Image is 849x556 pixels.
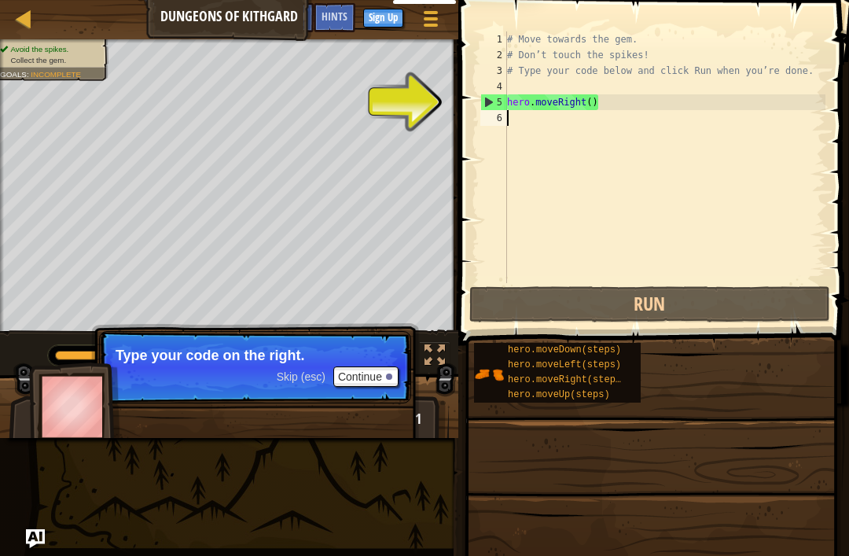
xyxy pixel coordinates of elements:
span: Collect the gem. [10,56,66,64]
div: 4 [480,79,507,94]
div: 6 [480,110,507,126]
button: Toggle fullscreen [419,341,450,374]
span: Ask AI [279,9,306,24]
div: 5 [481,94,507,110]
img: thang_avatar_frame.png [29,363,120,450]
button: Run [469,286,830,322]
button: Ask AI [26,529,45,548]
span: Incomplete [31,70,81,79]
button: Show game menu [411,3,450,40]
div: 3 [480,63,507,79]
div: 2 [480,47,507,63]
span: hero.moveUp(steps) [508,389,610,400]
span: Avoid the spikes. [10,45,68,53]
span: hero.moveDown(steps) [508,344,621,355]
span: Skip (esc) [277,370,325,383]
button: Ask AI [271,3,314,32]
span: : [27,70,31,79]
div: 1 [480,31,507,47]
img: portrait.png [474,359,504,389]
button: Sign Up [363,9,403,28]
span: Hints [322,9,347,24]
span: hero.moveLeft(steps) [508,359,621,370]
span: hero.moveRight(steps) [508,374,627,385]
p: Type your code on the right. [116,348,395,363]
button: Continue [333,366,399,387]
